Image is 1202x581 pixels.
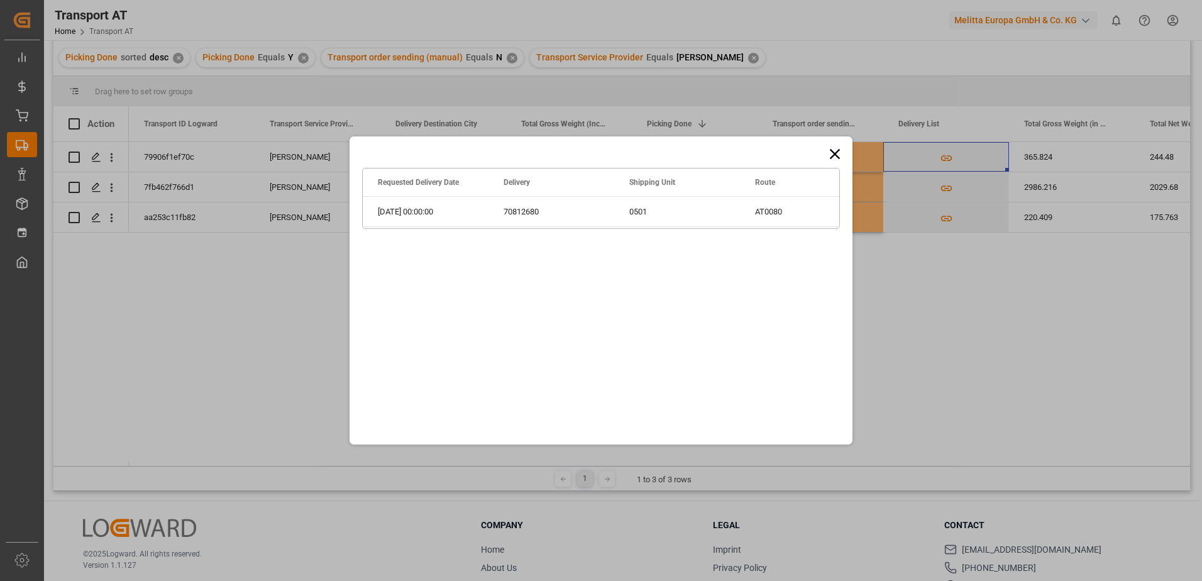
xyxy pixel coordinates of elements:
span: Shipping Unit [629,178,675,187]
span: Requested Delivery Date [378,178,459,187]
div: AT0080 [740,197,866,226]
div: 70812680 [488,197,614,226]
span: Route [755,178,775,187]
span: Delivery [504,178,530,187]
div: 0501 [614,197,740,226]
div: [DATE] 00:00:00 [363,197,488,226]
